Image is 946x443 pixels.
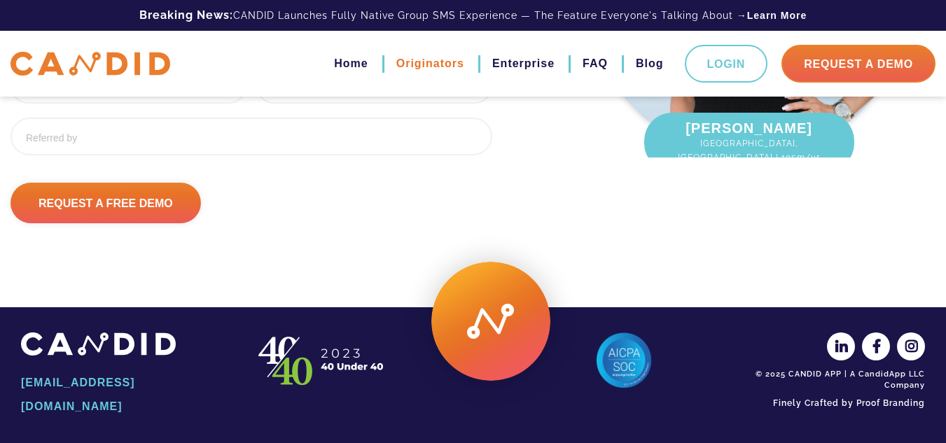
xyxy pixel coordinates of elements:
a: Home [334,52,368,76]
img: CANDID APP [11,52,170,76]
a: FAQ [583,52,608,76]
input: Referred by [11,118,492,155]
a: Finely Crafted by Proof Branding [715,391,925,415]
input: Request A Free Demo [11,183,201,223]
a: Request A Demo [781,45,935,83]
div: [PERSON_NAME] [644,113,854,171]
a: Enterprise [492,52,555,76]
span: [GEOGRAPHIC_DATA], [GEOGRAPHIC_DATA] | 105m/yr [658,136,840,164]
img: AICPA SOC 2 [596,332,652,388]
div: © 2025 CANDID APP | A CandidApp LLC Company [715,369,925,391]
a: [EMAIL_ADDRESS][DOMAIN_NAME] [21,371,231,419]
a: Originators [396,52,464,76]
img: CANDID APP [252,332,392,388]
a: Learn More [747,8,807,22]
a: Blog [636,52,664,76]
b: Breaking News: [139,8,233,22]
img: CANDID APP [21,332,176,356]
a: Login [685,45,768,83]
